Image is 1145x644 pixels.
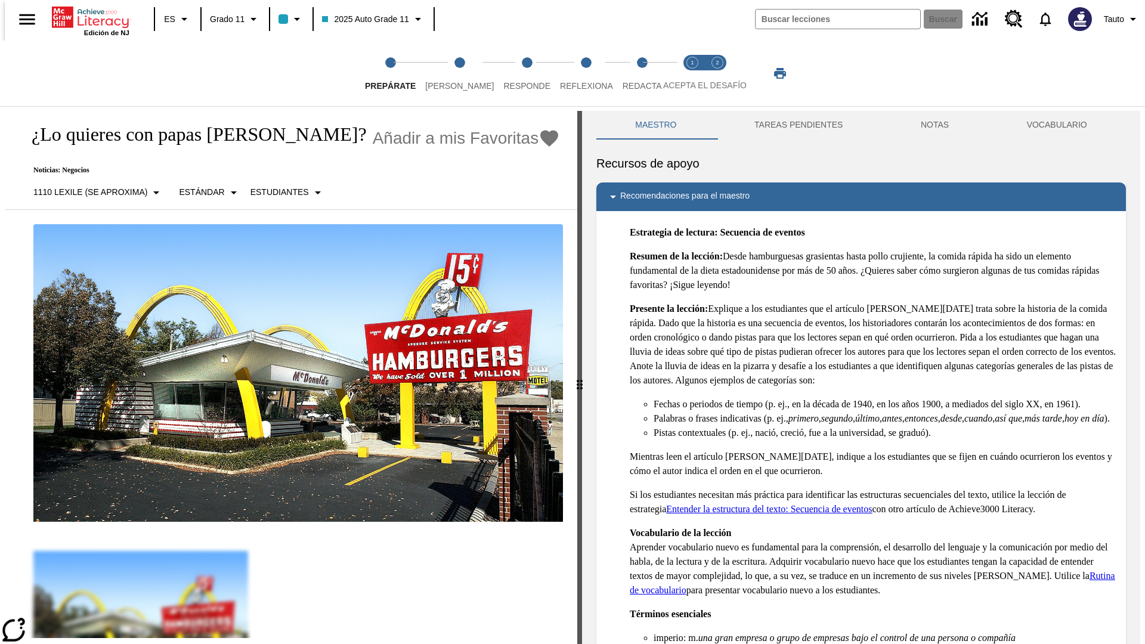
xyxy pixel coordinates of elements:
em: cuando [964,413,992,423]
p: Noticias: Negocios [19,166,560,175]
div: Pulsa la tecla de intro o la barra espaciadora y luego presiona las flechas de derecha e izquierd... [577,111,582,644]
span: [PERSON_NAME] [425,81,494,91]
p: Estudiantes [250,186,309,199]
button: Maestro [596,111,716,140]
li: Pistas contextuales (p. ej., nació, creció, fue a la universidad, se graduó). [654,426,1116,440]
em: entonces [905,413,938,423]
button: Redacta step 5 of 5 [613,41,671,106]
span: Añadir a mis Favoritas [373,129,539,148]
li: Fechas o periodos de tiempo (p. ej., en la década de 1940, en los años 1900, a mediados del siglo... [654,397,1116,411]
text: 1 [691,60,694,66]
span: Prepárate [365,81,416,91]
em: hoy en día [1064,413,1104,423]
em: así que [995,413,1022,423]
button: Acepta el desafío lee step 1 of 2 [675,41,710,106]
strong: Resumen de la lección: [630,251,723,261]
button: NOTAS [882,111,988,140]
p: Aprender vocabulario nuevo es fundamental para la comprensión, el desarrollo del lenguaje y la co... [630,526,1116,597]
strong: Estrategia de lectura: Secuencia de eventos [630,227,805,237]
div: Instructional Panel Tabs [596,111,1126,140]
h1: ¿Lo quieres con papas [PERSON_NAME]? [19,123,367,145]
a: Centro de información [965,3,998,36]
em: más tarde [1025,413,1062,423]
button: Seleccione Lexile, 1110 Lexile (Se aproxima) [29,182,168,203]
span: 2025 Auto Grade 11 [322,13,409,26]
em: una gran empresa o grupo de empresas bajo el control de una persona o compañía [698,633,1016,643]
p: Desde hamburguesas grasientas hasta pollo crujiente, la comida rápida ha sido un elemento fundame... [630,249,1116,292]
button: TAREAS PENDIENTES [716,111,882,140]
em: primero [788,413,819,423]
h6: Recursos de apoyo [596,154,1126,173]
li: Palabras o frases indicativas (p. ej., , , , , , , , , , ). [654,411,1116,426]
div: reading [5,111,577,638]
button: Escoja un nuevo avatar [1061,4,1099,35]
strong: Vocabulario de la lección [630,528,732,538]
img: Uno de los primeros locales de McDonald's, con el icónico letrero rojo y los arcos amarillos. [33,224,563,522]
button: Responde step 3 of 5 [494,41,560,106]
button: Tipo de apoyo, Estándar [174,182,245,203]
a: Centro de recursos, Se abrirá en una pestaña nueva. [998,3,1030,35]
strong: Términos esenciales [630,609,711,619]
div: Recomendaciones para el maestro [596,182,1126,211]
p: Si los estudiantes necesitan más práctica para identificar las estructuras secuenciales del texto... [630,488,1116,516]
span: Responde [503,81,550,91]
div: Portada [52,4,129,36]
span: Reflexiona [560,81,613,91]
span: Redacta [623,81,662,91]
button: Perfil/Configuración [1099,8,1145,30]
button: Acepta el desafío contesta step 2 of 2 [700,41,735,106]
button: El color de la clase es azul claro. Cambiar el color de la clase. [274,8,309,30]
button: Prepárate step 1 of 5 [355,41,425,106]
button: Seleccionar estudiante [246,182,330,203]
input: Buscar campo [756,10,920,29]
span: Tauto [1104,13,1124,26]
em: desde [940,413,962,423]
p: Estándar [179,186,224,199]
button: Lee step 2 of 5 [416,41,503,106]
span: ACEPTA EL DESAFÍO [663,80,747,90]
span: ES [164,13,175,26]
strong: Presente la lección: [630,304,708,314]
a: Entender la estructura del texto: Secuencia de eventos [666,504,872,514]
button: Clase: 2025 Auto Grade 11, Selecciona una clase [317,8,429,30]
button: Abrir el menú lateral [10,2,45,37]
p: 1110 Lexile (Se aproxima) [33,186,147,199]
em: último [855,413,880,423]
button: Grado: Grado 11, Elige un grado [205,8,265,30]
span: Grado 11 [210,13,245,26]
a: Notificaciones [1030,4,1061,35]
button: Reflexiona step 4 of 5 [550,41,623,106]
p: Mientras leen el artículo [PERSON_NAME][DATE], indique a los estudiantes que se fijen en cuándo o... [630,450,1116,478]
button: Añadir a mis Favoritas - ¿Lo quieres con papas fritas? [373,128,561,148]
button: Lenguaje: ES, Selecciona un idioma [159,8,197,30]
img: Avatar [1068,7,1092,31]
button: VOCABULARIO [988,111,1126,140]
span: Edición de NJ [84,29,129,36]
button: Imprimir [761,63,799,84]
div: activity [582,111,1140,644]
text: 2 [716,60,719,66]
p: Recomendaciones para el maestro [620,190,750,204]
em: antes [882,413,902,423]
p: Explique a los estudiantes que el artículo [PERSON_NAME][DATE] trata sobre la historia de la comi... [630,302,1116,388]
em: segundo [821,413,853,423]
